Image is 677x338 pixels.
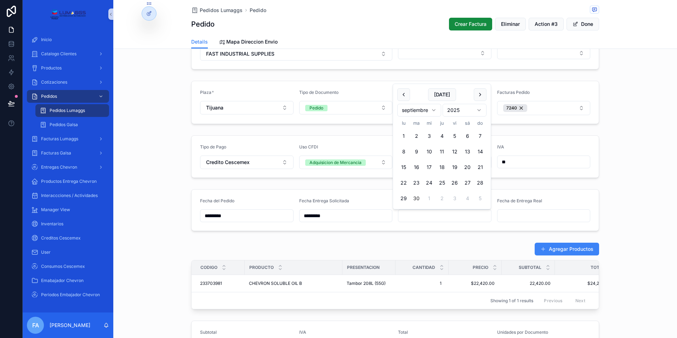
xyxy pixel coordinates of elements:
[309,105,323,111] div: Pedido
[397,176,410,189] button: lunes, 22 de septiembre de 2025
[249,281,338,286] a: CHEVRON SOLUBLE OIL B
[200,281,222,286] span: 233703981
[397,161,410,174] button: lunes, 15 de septiembre de 2025
[50,122,78,128] span: Pedidos Galsa
[27,76,109,89] a: Cotizaciones
[219,35,278,50] a: Mapa Direccion Envio
[41,249,51,255] span: User
[249,265,274,270] span: Producto
[497,47,591,59] button: Select Button
[250,7,266,14] a: Pedido
[206,159,250,166] span: Credito Cescemex
[400,278,444,289] a: 1
[27,133,109,145] a: Facturas Lumaggs
[506,105,517,111] span: 7240
[41,221,63,227] span: Inventarios
[495,18,526,30] button: Eliminar
[423,192,436,205] button: miércoles, 1 de octubre de 2025
[436,145,448,158] button: jueves, 11 de septiembre de 2025
[535,21,558,28] span: Action #3
[461,192,474,205] button: sábado, 4 de octubre de 2025
[50,9,86,20] img: App logo
[299,90,338,95] span: Tipo de Documento
[249,281,302,286] span: CHEVRON SOLUBLE OIL B
[453,278,497,289] a: $22,420.00
[449,18,492,30] button: Crear Factura
[461,176,474,189] button: sábado, 27 de septiembre de 2025
[41,136,78,142] span: Facturas Lumaggs
[448,176,461,189] button: viernes, 26 de septiembre de 2025
[23,28,113,310] div: scrollable content
[27,189,109,202] a: Interaccciones / Actividades
[423,119,436,127] th: miércoles
[455,21,487,28] span: Crear Factura
[299,198,349,203] span: Fecha Entrega Solicitada
[206,104,223,111] span: Tijuana
[410,119,423,127] th: martes
[591,265,605,270] span: Total
[299,329,306,335] span: IVA
[461,119,474,127] th: sábado
[41,79,67,85] span: Cotizaciones
[473,265,488,270] span: Precio
[410,176,423,189] button: martes, 23 de septiembre de 2025
[27,62,109,74] a: Productos
[27,161,109,174] a: Entregas Chevron
[27,232,109,244] a: Creditos Cescemex
[555,281,610,286] a: $24,213.60
[50,108,85,113] span: Pedidos Lumaggs
[41,193,98,198] span: Interaccciones / Actividades
[428,88,456,101] button: [DATE]
[398,47,491,59] button: Select Button
[501,21,520,28] span: Eliminar
[41,37,52,43] span: Inicio
[503,104,527,112] button: Unselect 6240
[423,145,436,158] button: miércoles, 10 de septiembre de 2025
[497,101,591,115] button: Select Button
[200,198,234,203] span: Fecha del Pedido
[200,265,217,270] span: Codigo
[519,265,541,270] span: Subtotal
[474,145,487,158] button: domingo, 14 de septiembre de 2025
[27,274,109,287] a: Emabajador Chevron
[41,94,57,99] span: Pedidos
[191,38,208,45] span: Details
[413,265,435,270] span: Cantidad
[567,18,599,30] button: Done
[32,321,39,329] span: FA
[191,19,215,29] h1: Pedido
[506,281,551,286] span: 22,420.00
[41,164,77,170] span: Entregas Chevron
[35,118,109,131] a: Pedidos Galsa
[474,119,487,127] th: domingo
[41,51,76,57] span: Catalogo Clientes
[423,130,436,142] button: miércoles, 3 de septiembre de 2025
[41,179,97,184] span: Productos Entrega Chevron
[41,65,62,71] span: Productos
[200,329,217,335] span: Subtotal
[448,130,461,142] button: viernes, 5 de septiembre de 2025
[398,329,408,335] span: Total
[436,119,448,127] th: jueves
[423,161,436,174] button: miércoles, 17 de septiembre de 2025
[461,161,474,174] button: sábado, 20 de septiembre de 2025
[27,33,109,46] a: Inicio
[347,265,380,270] span: Presentacion
[299,156,393,169] button: Select Button
[200,101,294,114] button: Select Button
[474,192,487,205] button: domingo, 5 de octubre de 2025
[497,329,548,335] span: Unidades por Documento
[200,281,240,286] a: 233703981
[27,288,109,301] a: Periodos Embajador Chevron
[535,243,599,255] button: Agregar Productos
[200,144,226,150] span: Tipo de Pago
[410,130,423,142] button: martes, 2 de septiembre de 2025
[41,207,70,213] span: Manager View
[27,246,109,259] a: User
[35,104,109,117] a: Pedidos Lumaggs
[497,90,530,95] span: Facturas Pedido
[200,156,294,169] button: Select Button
